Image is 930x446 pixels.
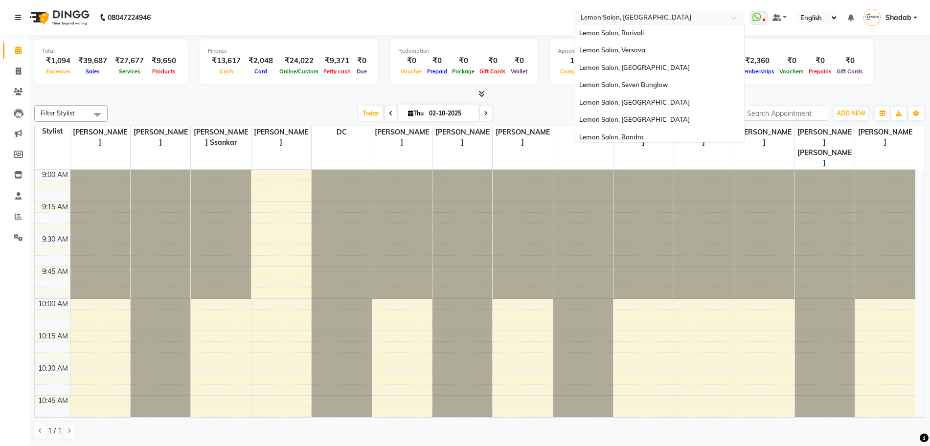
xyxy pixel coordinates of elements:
span: Sales [83,68,102,75]
span: [PERSON_NAME] Ssankar [191,126,250,149]
div: ₹27,677 [111,55,148,67]
span: Gift Cards [477,68,508,75]
span: Thu [406,110,426,117]
img: Shadab [863,9,881,26]
div: 10:15 AM [36,331,70,341]
span: Lemon Salon, Seven Bunglow [579,81,668,89]
input: 2025-10-02 [426,106,475,121]
span: [PERSON_NAME] [251,126,311,149]
div: Other sales [707,47,865,55]
span: Lemon Salon, [GEOGRAPHIC_DATA] [579,98,690,106]
div: ₹24,022 [277,55,321,67]
div: 9:30 AM [40,234,70,245]
div: ₹9,371 [321,55,353,67]
button: ADD NEW [834,107,868,120]
span: [PERSON_NAME] [372,126,432,149]
span: Lemon Salon, Borivali [579,29,644,37]
div: 10:00 AM [36,299,70,309]
span: Vouchers [777,68,806,75]
div: 10:45 AM [36,396,70,406]
div: Appointment [558,47,679,55]
span: [PERSON_NAME] [855,126,915,149]
ng-dropdown-panel: Options list [574,24,745,142]
span: Filter Stylist [41,109,75,117]
span: Services [116,68,143,75]
span: Wallet [508,68,530,75]
span: Card [252,68,270,75]
span: Lemon Salon, [GEOGRAPHIC_DATA] [579,64,690,71]
div: ₹39,687 [74,55,111,67]
div: 10:30 AM [36,363,70,374]
div: Stylist [35,126,70,136]
div: ₹0 [508,55,530,67]
span: Products [150,68,178,75]
span: Memberships [737,68,777,75]
div: ₹0 [353,55,370,67]
span: Lemon Salon, Bandra [579,133,644,141]
b: 08047224946 [108,4,151,31]
img: logo [25,4,92,31]
div: ₹0 [777,55,806,67]
div: ₹0 [450,55,477,67]
div: Finance [208,47,370,55]
div: 14 [558,55,591,67]
span: Due [354,68,369,75]
span: Gift Cards [834,68,865,75]
div: Redemption [398,47,530,55]
span: [PERSON_NAME] [432,126,492,149]
div: ₹0 [398,55,425,67]
span: Today [359,106,383,121]
div: 9:15 AM [40,202,70,212]
div: ₹0 [477,55,508,67]
div: ₹0 [834,55,865,67]
span: Cash [217,68,236,75]
span: [PERSON_NAME] [493,126,552,149]
span: Prepaids [806,68,834,75]
span: Meet [553,126,613,138]
div: ₹1,094 [42,55,74,67]
span: Prepaid [425,68,450,75]
span: [PERSON_NAME] [734,126,794,149]
div: 9:00 AM [40,170,70,180]
span: Online/Custom [277,68,321,75]
div: ₹0 [425,55,450,67]
span: Completed [558,68,591,75]
span: Petty cash [321,68,353,75]
span: Lemon Salon, Versova [579,46,645,54]
span: Lemon Salon, [GEOGRAPHIC_DATA] [579,115,690,123]
span: [PERSON_NAME] [70,126,130,149]
div: ₹2,360 [737,55,777,67]
span: Package [450,68,477,75]
div: Total [42,47,180,55]
span: Shadab [885,13,911,23]
div: ₹13,617 [208,55,245,67]
span: [PERSON_NAME] [PERSON_NAME] [795,126,855,169]
span: ADD NEW [837,110,865,117]
span: [PERSON_NAME] [131,126,190,149]
div: 9:45 AM [40,267,70,277]
span: 1 / 1 [48,426,62,436]
div: ₹0 [806,55,834,67]
input: Search Appointment [743,106,828,121]
span: Voucher [398,68,425,75]
span: DC [312,126,371,138]
div: ₹9,650 [148,55,180,67]
span: Expenses [44,68,73,75]
div: ₹2,048 [245,55,277,67]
